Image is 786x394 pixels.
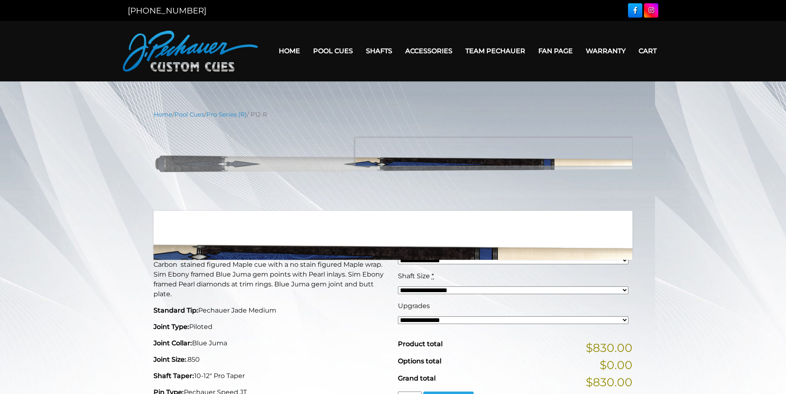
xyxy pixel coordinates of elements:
[579,41,632,61] a: Warranty
[154,338,388,348] p: Blue Juma
[154,111,172,118] a: Home
[398,374,436,382] span: Grand total
[532,41,579,61] a: Fan Page
[632,41,663,61] a: Cart
[307,41,359,61] a: Pool Cues
[154,306,388,315] p: Pechauer Jade Medium
[154,322,388,332] p: Piloted
[431,272,434,280] abbr: required
[154,339,192,347] strong: Joint Collar:
[398,219,445,233] bdi: 830.00
[439,242,441,250] abbr: required
[459,41,532,61] a: Team Pechauer
[154,245,341,255] strong: This Pechauer pool cue takes 6-10 weeks to ship.
[398,219,405,233] span: $
[154,356,186,363] strong: Joint Size:
[398,242,437,250] span: Cue Weight
[206,111,247,118] a: Pro Series (R)
[154,355,388,365] p: .850
[600,356,632,374] span: $0.00
[154,260,388,299] p: Carbon stained figured Maple cue with a no stain figured Maple wrap. Sim Ebony framed Blue Juma g...
[359,41,399,61] a: Shafts
[399,41,459,61] a: Accessories
[154,306,198,314] strong: Standard Tip:
[154,323,189,331] strong: Joint Type:
[586,374,632,391] span: $830.00
[586,339,632,356] span: $830.00
[398,302,430,310] span: Upgrades
[398,357,441,365] span: Options total
[154,372,194,380] strong: Shaft Taper:
[128,6,206,16] a: [PHONE_NUMBER]
[398,272,430,280] span: Shaft Size
[174,111,204,118] a: Pool Cues
[154,217,277,237] strong: P12-R Pool Cue
[154,125,632,205] img: P12-N.png
[398,340,443,348] span: Product total
[154,110,632,119] nav: Breadcrumb
[123,31,258,72] img: Pechauer Custom Cues
[272,41,307,61] a: Home
[154,371,388,381] p: 10-12" Pro Taper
